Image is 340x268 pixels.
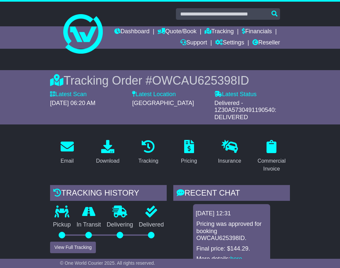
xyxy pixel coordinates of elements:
[214,91,257,98] label: Latest Status
[181,157,197,165] div: Pricing
[214,138,245,167] a: Insurance
[258,157,286,173] div: Commercial Invoice
[230,255,242,262] a: here
[252,38,280,49] a: Reseller
[180,38,207,49] a: Support
[134,138,163,167] a: Tracking
[50,242,96,253] button: View Full Tracking
[177,138,201,167] a: Pricing
[114,26,150,38] a: Dashboard
[196,255,267,263] p: More details: .
[218,157,241,165] div: Insurance
[136,221,167,228] p: Delivered
[56,138,78,167] a: Email
[196,210,268,217] div: [DATE] 12:31
[157,26,196,38] a: Quote/Book
[74,221,104,228] p: In Transit
[152,74,249,87] span: OWCAU625398ID
[50,185,167,203] div: Tracking history
[92,138,124,167] a: Download
[50,221,74,228] p: Pickup
[214,100,276,121] span: Delivered - 1Z30A5730491190540: DELIVERED
[253,138,290,175] a: Commercial Invoice
[104,221,136,228] p: Delivering
[60,260,155,266] span: © One World Courier 2025. All rights reserved.
[242,26,272,38] a: Financials
[96,157,119,165] div: Download
[173,185,290,203] div: RECENT CHAT
[205,26,234,38] a: Tracking
[132,91,176,98] label: Latest Location
[50,73,290,88] div: Tracking Order #
[50,91,87,98] label: Latest Scan
[196,221,267,242] p: Pricing was approved for booking OWCAU625398ID.
[215,38,244,49] a: Settings
[138,157,158,165] div: Tracking
[50,100,96,106] span: [DATE] 06:20 AM
[132,100,194,106] span: [GEOGRAPHIC_DATA]
[196,245,267,253] p: Final price: $144.29.
[61,157,74,165] div: Email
